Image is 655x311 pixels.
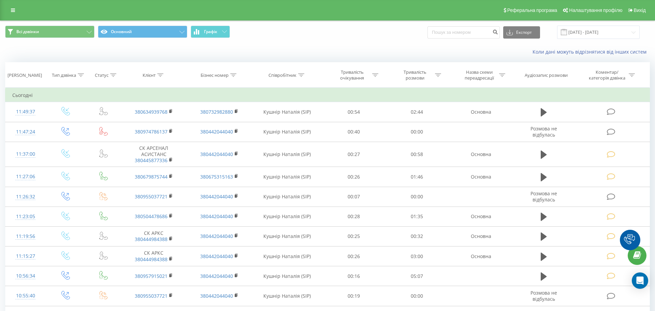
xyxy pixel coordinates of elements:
td: 00:54 [322,102,385,122]
td: Кушнір Наталія (SIP) [252,286,322,306]
span: Реферальна програма [507,8,557,13]
td: 02:44 [385,102,448,122]
td: 00:00 [385,122,448,142]
div: Аудіозапис розмови [525,72,568,78]
td: 00:58 [385,142,448,167]
td: Кушнір Наталія (SIP) [252,207,322,226]
div: 10:55:40 [12,289,39,302]
a: Коли дані можуть відрізнятися вiд інших систем [533,48,650,55]
div: Співробітник [268,72,296,78]
button: Всі дзвінки [5,26,94,38]
td: 05:07 [385,266,448,286]
td: 00:00 [385,187,448,207]
span: Всі дзвінки [16,29,39,34]
td: СК АРСЕНАЛ АСИСТАНС [121,142,187,167]
a: 380974786137 [135,128,168,135]
span: Розмова не відбулась [530,190,557,203]
td: 00:40 [322,122,385,142]
a: 380957915021 [135,273,168,279]
a: 380442044040 [200,233,233,239]
td: Кушнір Наталія (SIP) [252,102,322,122]
div: Бізнес номер [201,72,229,78]
td: Основна [448,226,514,246]
td: СК АРКС [121,246,187,266]
td: 00:26 [322,246,385,266]
td: 00:26 [322,167,385,187]
input: Пошук за номером [427,26,500,39]
div: Open Intercom Messenger [632,272,648,289]
td: Основна [448,142,514,167]
div: 11:37:00 [12,147,39,161]
div: 11:49:37 [12,105,39,118]
td: 00:27 [322,142,385,167]
td: Основна [448,246,514,266]
a: 380732982880 [200,109,233,115]
div: Назва схеми переадресації [461,69,497,81]
a: 380675315163 [200,173,233,180]
div: 10:56:34 [12,269,39,283]
a: 380504478686 [135,213,168,220]
td: 00:00 [385,286,448,306]
a: 380444984388 [135,236,168,242]
div: 11:27:06 [12,170,39,183]
div: Статус [95,72,108,78]
button: Основний [98,26,187,38]
td: Основна [448,102,514,122]
a: 380442044040 [200,128,233,135]
span: Налаштування профілю [569,8,622,13]
td: Кушнір Наталія (SIP) [252,226,322,246]
button: Графік [191,26,230,38]
div: Коментар/категорія дзвінка [587,69,627,81]
td: Сьогодні [5,88,650,102]
td: Основна [448,167,514,187]
td: 00:07 [322,187,385,207]
span: Розмова не відбулась [530,125,557,138]
a: 380442044040 [200,193,233,200]
div: 11:47:24 [12,125,39,139]
div: Тип дзвінка [52,72,76,78]
td: 00:25 [322,226,385,246]
a: 380442044040 [200,293,233,299]
a: 380679875744 [135,173,168,180]
div: Тривалість розмови [397,69,433,81]
td: 01:46 [385,167,448,187]
a: 380445877336 [135,157,168,164]
td: Кушнір Наталія (SIP) [252,187,322,207]
td: 00:16 [322,266,385,286]
td: Кушнір Наталія (SIP) [252,142,322,167]
a: 380442044040 [200,273,233,279]
span: Вихід [634,8,646,13]
td: Кушнір Наталія (SIP) [252,167,322,187]
td: 01:35 [385,207,448,226]
td: Кушнір Наталія (SIP) [252,246,322,266]
a: 380442044040 [200,213,233,220]
a: 380442044040 [200,253,233,259]
a: 380955037721 [135,193,168,200]
td: 00:32 [385,226,448,246]
button: Експорт [503,26,540,39]
a: 380442044040 [200,151,233,157]
a: 380444984388 [135,256,168,263]
td: Кушнір Наталія (SIP) [252,266,322,286]
td: 00:28 [322,207,385,226]
td: 00:19 [322,286,385,306]
div: [PERSON_NAME] [8,72,42,78]
td: Кушнір Наталія (SIP) [252,122,322,142]
div: 11:23:05 [12,210,39,223]
span: Графік [204,29,217,34]
td: 03:00 [385,246,448,266]
span: Розмова не відбулась [530,289,557,302]
div: Клієнт [143,72,156,78]
a: 380634939768 [135,109,168,115]
a: 380955037721 [135,293,168,299]
div: 11:15:27 [12,250,39,263]
div: 11:26:32 [12,190,39,203]
div: 11:19:56 [12,230,39,243]
td: СК АРКС [121,226,187,246]
td: Основна [448,207,514,226]
div: Тривалість очікування [334,69,370,81]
